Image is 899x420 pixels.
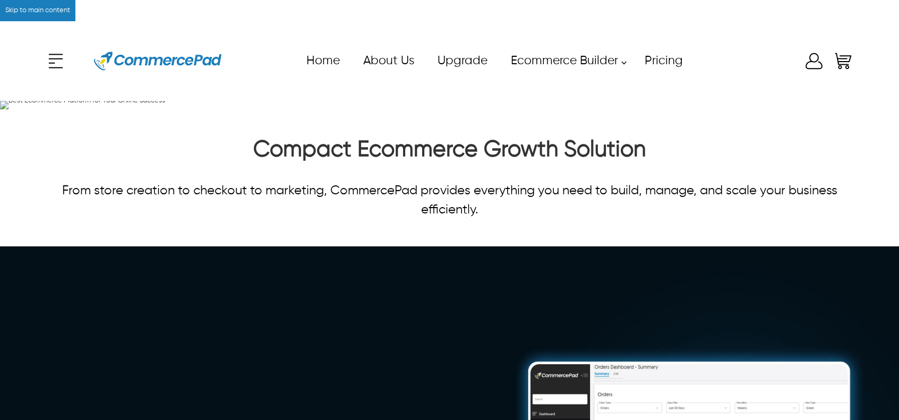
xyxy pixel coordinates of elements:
h2: Compact Ecommerce Growth Solution [45,136,854,168]
a: Website Logo for Commerce Pad [93,37,222,85]
a: Shopping Cart [833,50,854,72]
a: Upgrade [425,49,499,73]
a: Home [294,49,351,73]
a: Pricing [632,49,694,73]
a: About Us [351,49,425,73]
img: Website Logo for Commerce Pad [94,37,221,85]
p: From store creation to checkout to marketing, CommercePad provides everything you need to build, ... [45,181,854,219]
a: Ecommerce Builder [499,49,632,73]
